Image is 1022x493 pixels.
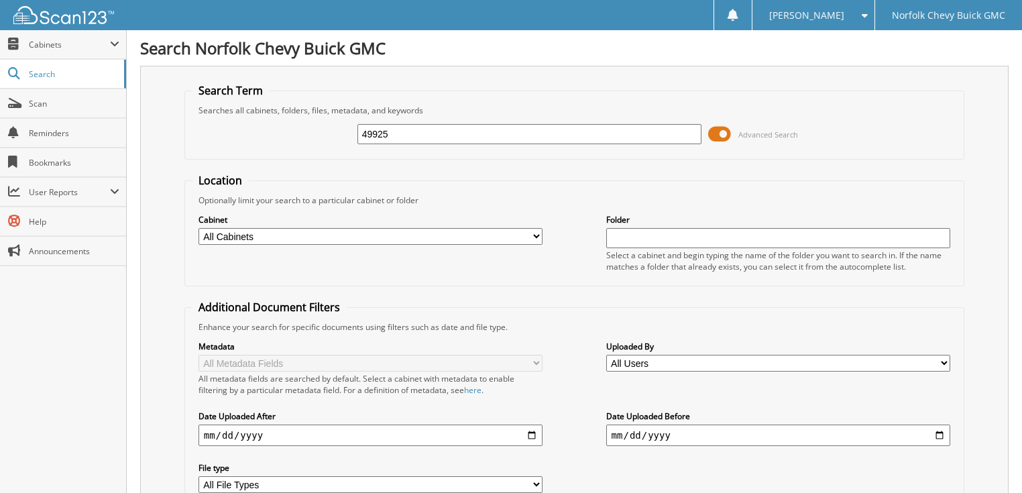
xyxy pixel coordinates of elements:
legend: Additional Document Filters [192,300,347,315]
span: Reminders [29,127,119,139]
h1: Search Norfolk Chevy Buick GMC [140,37,1009,59]
div: Enhance your search for specific documents using filters such as date and file type. [192,321,958,333]
div: Searches all cabinets, folders, files, metadata, and keywords [192,105,958,116]
div: Select a cabinet and begin typing the name of the folder you want to search in. If the name match... [606,250,951,272]
span: Advanced Search [738,129,798,140]
span: Norfolk Chevy Buick GMC [892,11,1005,19]
span: Bookmarks [29,157,119,168]
label: Folder [606,214,951,225]
span: Scan [29,98,119,109]
span: Search [29,68,117,80]
span: [PERSON_NAME] [769,11,844,19]
span: Help [29,216,119,227]
iframe: Chat Widget [955,429,1022,493]
span: Cabinets [29,39,110,50]
a: here [464,384,481,396]
div: All metadata fields are searched by default. Select a cabinet with metadata to enable filtering b... [198,373,543,396]
label: Uploaded By [606,341,951,352]
label: Metadata [198,341,543,352]
label: Date Uploaded Before [606,410,951,422]
span: User Reports [29,186,110,198]
label: Date Uploaded After [198,410,543,422]
input: start [198,425,543,446]
label: File type [198,462,543,474]
span: Announcements [29,245,119,257]
legend: Location [192,173,249,188]
div: Optionally limit your search to a particular cabinet or folder [192,195,958,206]
label: Cabinet [198,214,543,225]
img: scan123-logo-white.svg [13,6,114,24]
input: end [606,425,951,446]
legend: Search Term [192,83,270,98]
